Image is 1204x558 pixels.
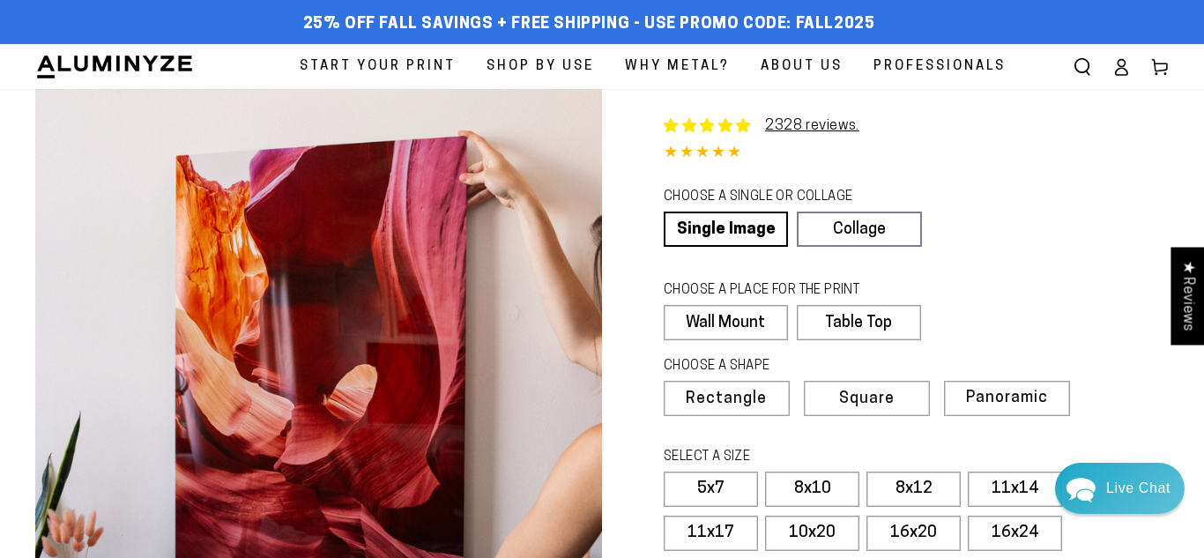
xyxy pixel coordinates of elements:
[761,55,843,78] span: About Us
[286,44,469,89] a: Start Your Print
[487,55,594,78] span: Shop By Use
[966,390,1048,406] span: Panoramic
[1055,463,1185,514] div: Chat widget toggle
[866,516,961,551] label: 16x20
[664,448,960,467] legend: SELECT A SIZE
[473,44,607,89] a: Shop By Use
[303,15,875,34] span: 25% off FALL Savings + Free Shipping - Use Promo Code: FALL2025
[860,44,1019,89] a: Professionals
[664,516,758,551] label: 11x17
[1106,463,1171,514] div: Contact Us Directly
[1171,247,1204,345] div: Click to open Judge.me floating reviews tab
[797,212,921,247] a: Collage
[797,305,921,340] label: Table Top
[664,472,758,507] label: 5x7
[664,141,1169,167] div: 4.85 out of 5.0 stars
[866,472,961,507] label: 8x12
[747,44,856,89] a: About Us
[1063,48,1102,86] summary: Search our site
[686,391,767,407] span: Rectangle
[839,391,895,407] span: Square
[968,516,1062,551] label: 16x24
[664,188,905,207] legend: CHOOSE A SINGLE OR COLLAGE
[664,357,907,376] legend: CHOOSE A SHAPE
[873,55,1006,78] span: Professionals
[765,516,859,551] label: 10x20
[664,305,788,340] label: Wall Mount
[765,472,859,507] label: 8x10
[664,281,904,301] legend: CHOOSE A PLACE FOR THE PRINT
[664,212,788,247] a: Single Image
[625,55,730,78] span: Why Metal?
[300,55,456,78] span: Start Your Print
[765,119,859,133] a: 2328 reviews.
[968,472,1062,507] label: 11x14
[612,44,743,89] a: Why Metal?
[664,115,859,137] a: 2328 reviews.
[35,54,194,80] img: Aluminyze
